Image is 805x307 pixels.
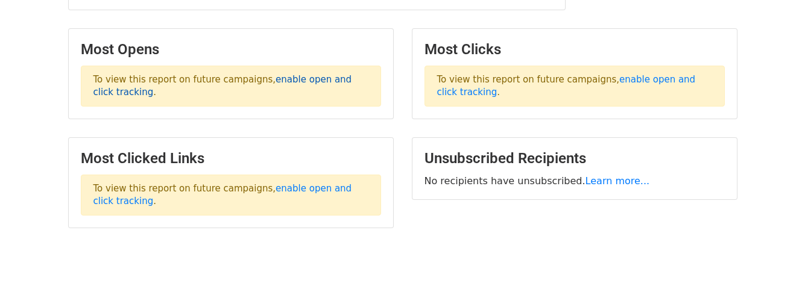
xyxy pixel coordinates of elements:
a: Learn more... [586,175,650,187]
a: enable open and click tracking [93,74,352,98]
iframe: Chat Widget [745,249,805,307]
a: enable open and click tracking [437,74,696,98]
a: enable open and click tracking [93,183,352,206]
h3: Unsubscribed Recipients [425,150,725,167]
p: To view this report on future campaigns, . [81,175,381,216]
h3: Most Clicks [425,41,725,58]
p: To view this report on future campaigns, . [81,66,381,107]
h3: Most Opens [81,41,381,58]
p: No recipients have unsubscribed. [425,175,725,187]
p: To view this report on future campaigns, . [425,66,725,107]
h3: Most Clicked Links [81,150,381,167]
